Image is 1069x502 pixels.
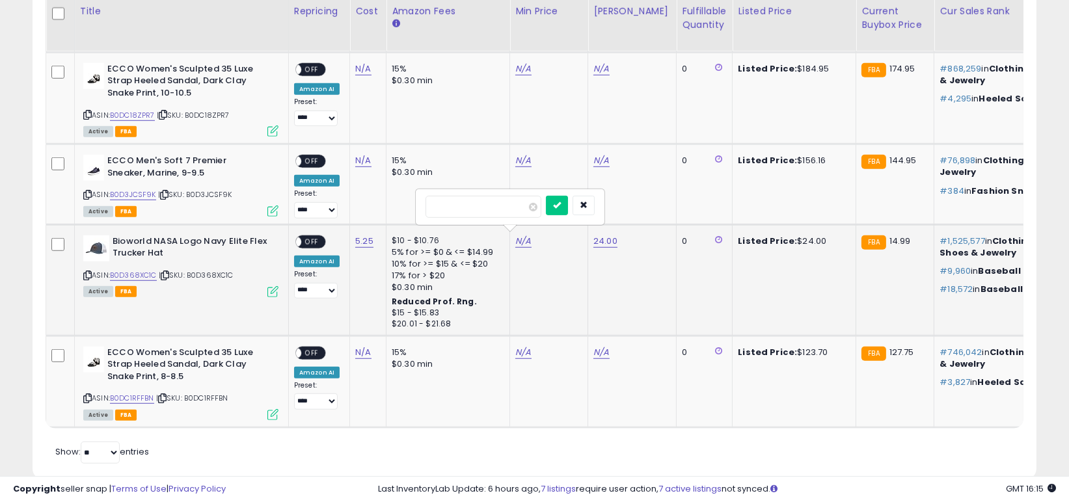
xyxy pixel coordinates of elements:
div: Preset: [294,381,340,410]
span: #18,572 [940,283,973,295]
img: 31m29Bm9R3L._SL40_.jpg [83,155,104,181]
small: FBA [861,63,886,77]
small: Amazon Fees. [392,18,399,30]
div: ASIN: [83,347,278,419]
b: Reduced Prof. Rng. [392,296,477,307]
p: in [940,185,1067,197]
span: OFF [301,236,322,247]
span: All listings currently available for purchase on Amazon [83,206,113,217]
span: OFF [301,64,322,75]
b: Listed Price: [738,154,797,166]
a: 5.25 [355,235,373,248]
span: 14.99 [889,235,911,247]
b: Bioworld NASA Logo Navy Elite Flex Trucker Hat [113,235,271,263]
span: FBA [115,410,137,421]
span: 144.95 [889,154,917,166]
span: | SKU: B0D3JCSF9K [158,189,232,200]
div: $0.30 min [392,358,500,370]
div: 0 [682,155,722,166]
div: ASIN: [83,63,278,135]
div: ASIN: [83,155,278,215]
a: Privacy Policy [169,482,226,495]
span: 2025-09-7 16:15 GMT [1006,482,1056,495]
div: 0 [682,235,722,247]
a: B0D3JCSF9K [110,189,156,200]
div: Listed Price [738,5,850,18]
span: Fashion Sneakers [971,185,1056,197]
a: N/A [593,154,609,167]
b: Listed Price: [738,346,797,358]
span: 127.75 [889,346,914,358]
div: Amazon AI [294,175,340,187]
div: Cost [355,5,381,18]
strong: Copyright [13,482,61,495]
span: 174.95 [889,62,915,75]
div: $0.30 min [392,282,500,293]
small: FBA [861,155,886,169]
span: All listings currently available for purchase on Amazon [83,286,113,297]
div: $15 - $15.83 [392,308,500,319]
span: FBA [115,206,137,217]
div: Amazon AI [294,367,340,378]
div: Preset: [294,189,340,218]
p: in [940,63,1067,86]
span: | SKU: B0DC18ZPR7 [157,110,230,120]
p: in [940,235,1067,259]
span: #9,960 [940,265,971,277]
p: in [940,376,1067,388]
b: ECCO Women's Sculpted 35 Luxe Strap Heeled Sandal, Dark Clay Snake Print, 10-10.5 [107,63,265,103]
span: #4,295 [940,92,971,105]
div: 0 [682,347,722,358]
a: N/A [355,154,371,167]
span: FBA [115,126,137,137]
p: in [940,265,1067,277]
span: FBA [115,286,137,297]
span: Show: entries [55,445,149,458]
span: Clothing, Shoes & Jewelry [940,62,1064,86]
div: 5% for >= $0 & <= $14.99 [392,246,500,258]
div: $0.30 min [392,75,500,86]
div: Fulfillable Quantity [682,5,727,32]
a: N/A [355,62,371,75]
a: 7 active listings [658,482,722,495]
div: Amazon Fees [392,5,504,18]
span: #868,259 [940,62,981,75]
a: 7 listings [541,482,576,495]
span: #76,898 [940,154,975,166]
a: N/A [593,62,609,75]
b: Listed Price: [738,62,797,75]
div: Amazon AI [294,83,340,95]
div: 15% [392,347,500,358]
div: Title [80,5,283,18]
span: #384 [940,185,964,197]
a: N/A [515,154,531,167]
p: in [940,284,1067,295]
div: $184.95 [738,63,846,75]
span: Clothing, Shoes & Jewelry [940,235,1036,259]
div: Min Price [515,5,582,18]
div: Preset: [294,270,340,298]
div: 17% for > $20 [392,270,500,282]
span: Baseball Caps [981,283,1050,295]
span: All listings currently available for purchase on Amazon [83,410,113,421]
div: Repricing [294,5,344,18]
div: 15% [392,63,500,75]
div: $20.01 - $21.68 [392,319,500,330]
div: $24.00 [738,235,846,247]
a: B0DC1RFFBN [110,393,154,404]
div: Last InventoryLab Update: 6 hours ago, require user action, not synced. [378,483,1056,495]
div: $156.16 [738,155,846,166]
small: FBA [861,347,886,361]
a: N/A [515,62,531,75]
span: #746,042 [940,346,982,358]
a: N/A [593,346,609,359]
a: N/A [515,235,531,248]
p: in [940,93,1067,105]
b: ECCO Women's Sculpted 35 Luxe Strap Heeled Sandal, Dark Clay Snake Print, 8-8.5 [107,347,265,386]
div: $0.30 min [392,166,500,178]
span: OFF [301,347,322,358]
span: #3,827 [940,376,970,388]
div: 0 [682,63,722,75]
div: [PERSON_NAME] [593,5,671,18]
a: B0DC18ZPR7 [110,110,155,121]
